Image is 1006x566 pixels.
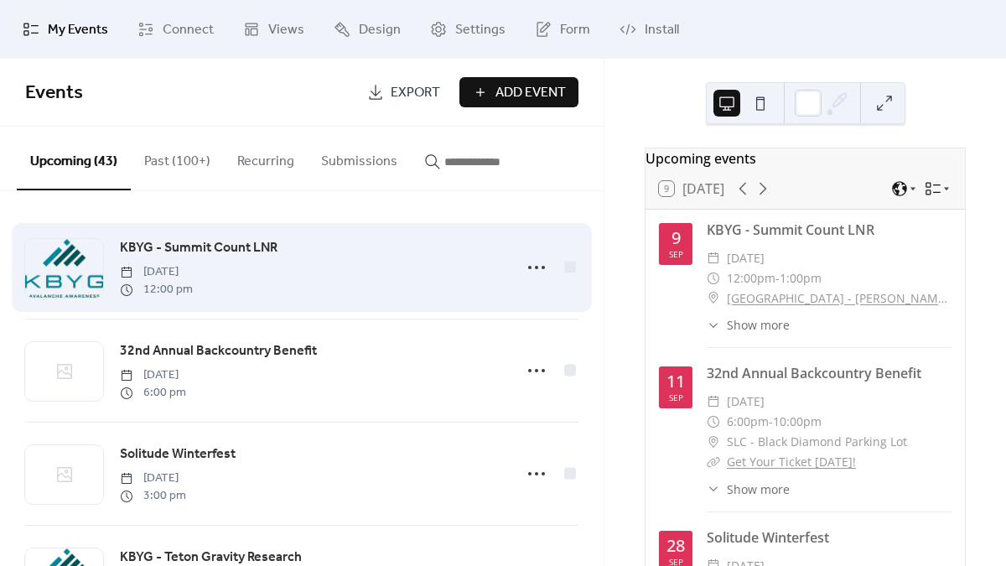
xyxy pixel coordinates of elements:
[645,20,679,40] span: Install
[120,444,236,465] a: Solitude Winterfest
[669,250,683,258] div: Sep
[780,268,822,288] span: 1:00pm
[707,288,720,309] div: ​
[727,248,765,268] span: [DATE]
[10,7,121,52] a: My Events
[707,452,720,472] div: ​
[707,248,720,268] div: ​
[231,7,317,52] a: Views
[120,238,277,258] span: KBYG - Summit Count LNR
[727,316,790,334] span: Show more
[163,20,214,40] span: Connect
[727,480,790,498] span: Show more
[120,366,186,384] span: [DATE]
[120,263,193,281] span: [DATE]
[707,480,720,498] div: ​
[321,7,413,52] a: Design
[707,412,720,432] div: ​
[707,364,921,382] a: 32nd Annual Backcountry Benefit
[417,7,518,52] a: Settings
[707,316,790,334] button: ​Show more
[727,268,775,288] span: 12:00pm
[560,20,590,40] span: Form
[125,7,226,52] a: Connect
[666,373,685,390] div: 11
[707,268,720,288] div: ​
[727,392,765,412] span: [DATE]
[707,220,952,240] div: KBYG - Summit Count LNR
[120,384,186,402] span: 6:00 pm
[522,7,603,52] a: Form
[25,75,83,112] span: Events
[359,20,401,40] span: Design
[727,454,856,470] a: Get Your Ticket [DATE]!
[607,7,692,52] a: Install
[48,20,108,40] span: My Events
[120,487,186,505] span: 3:00 pm
[120,281,193,299] span: 12:00 pm
[727,412,769,432] span: 6:00pm
[769,412,773,432] span: -
[391,83,440,103] span: Export
[120,341,317,361] span: 32nd Annual Backcountry Benefit
[707,432,720,452] div: ​
[707,528,829,547] a: Solitude Winterfest
[120,237,277,259] a: KBYG - Summit Count LNR
[669,558,683,566] div: Sep
[224,127,308,189] button: Recurring
[646,148,965,169] div: Upcoming events
[459,77,578,107] button: Add Event
[707,480,790,498] button: ​Show more
[17,127,131,190] button: Upcoming (43)
[455,20,506,40] span: Settings
[727,432,907,452] span: SLC - Black Diamond Parking Lot
[669,393,683,402] div: Sep
[707,392,720,412] div: ​
[727,288,952,309] a: [GEOGRAPHIC_DATA] - [PERSON_NAME][GEOGRAPHIC_DATA] [STREET_ADDRESS]
[355,77,453,107] a: Export
[707,316,720,334] div: ​
[495,83,566,103] span: Add Event
[120,470,186,487] span: [DATE]
[268,20,304,40] span: Views
[773,412,822,432] span: 10:00pm
[120,340,317,362] a: 32nd Annual Backcountry Benefit
[666,537,685,554] div: 28
[308,127,411,189] button: Submissions
[775,268,780,288] span: -
[672,230,681,247] div: 9
[131,127,224,189] button: Past (100+)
